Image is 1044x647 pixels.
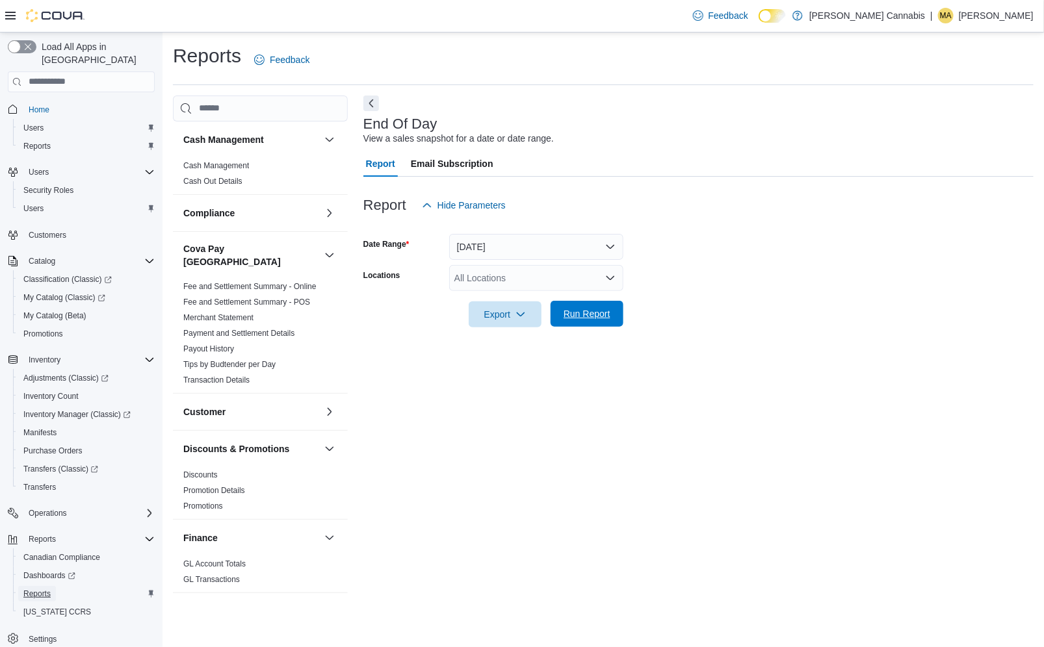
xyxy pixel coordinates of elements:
span: Reports [23,531,155,547]
a: Inventory Manager (Classic) [18,407,136,422]
a: Reports [18,138,56,154]
span: Security Roles [18,183,155,198]
a: Users [18,201,49,216]
div: Discounts & Promotions [173,467,348,519]
p: | [930,8,933,23]
span: Merchant Statement [183,312,254,323]
span: Email Subscription [411,151,493,177]
span: Home [23,101,155,118]
a: Inventory Count [18,388,84,404]
a: Cash Out Details [183,177,242,186]
button: Security Roles [13,181,160,199]
span: Canadian Compliance [23,552,100,563]
span: Report [366,151,395,177]
a: Dashboards [13,566,160,585]
span: Fee and Settlement Summary - POS [183,297,310,307]
span: Promotion Details [183,485,245,496]
a: [US_STATE] CCRS [18,604,96,620]
p: [PERSON_NAME] Cannabis [809,8,925,23]
button: Discounts & Promotions [183,442,319,455]
span: Inventory Count [18,388,155,404]
span: Transfers [18,479,155,495]
a: Promotions [183,501,223,511]
button: Open list of options [605,273,616,283]
span: Canadian Compliance [18,550,155,565]
button: Export [469,301,542,327]
span: Catalog [23,253,155,269]
span: Export [476,301,534,327]
h3: End Of Day [363,116,437,132]
h3: Cash Management [183,133,264,146]
a: Purchase Orders [18,443,88,459]
span: Payment and Settlement Details [183,328,294,338]
h1: Reports [173,43,241,69]
button: Discounts & Promotions [322,441,337,457]
button: Next [363,95,379,111]
span: Settings [23,630,155,646]
button: Inventory [322,603,337,619]
h3: Compliance [183,207,235,220]
label: Date Range [363,239,410,249]
span: Cash Management [183,160,249,171]
button: Run Report [551,301,623,327]
span: Feedback [709,9,748,22]
div: Cash Management [173,158,348,194]
span: Customers [23,227,155,243]
a: GL Account Totals [183,559,246,568]
button: Cova Pay [GEOGRAPHIC_DATA] [183,242,319,268]
img: Cova [26,9,85,22]
button: Hide Parameters [417,192,511,218]
h3: Report [363,197,406,213]
a: Feedback [688,3,753,29]
button: Promotions [13,325,160,343]
button: [DATE] [449,234,623,260]
button: Finance [183,531,319,544]
span: Promotions [183,501,223,511]
a: Transfers [18,479,61,495]
button: Users [13,199,160,218]
a: GL Transactions [183,575,240,584]
a: Payout History [183,344,234,353]
a: Home [23,102,55,118]
a: Manifests [18,425,62,440]
button: Cash Management [183,133,319,146]
span: My Catalog (Beta) [18,308,155,323]
button: Inventory [3,351,160,369]
span: Reports [23,141,51,151]
a: Transfers (Classic) [13,460,160,478]
button: Compliance [322,205,337,221]
p: [PERSON_NAME] [959,8,1034,23]
span: GL Account Totals [183,559,246,569]
button: Cova Pay [GEOGRAPHIC_DATA] [322,247,337,263]
a: Classification (Classic) [18,272,117,287]
span: Dashboards [23,570,75,581]
span: Catalog [29,256,55,266]
button: Customers [3,225,160,244]
span: Inventory Manager (Classic) [23,409,131,420]
h3: Discounts & Promotions [183,442,289,455]
span: Transaction Details [183,375,250,385]
span: Users [18,201,155,216]
button: Finance [322,530,337,546]
a: Tips by Budtender per Day [183,360,276,369]
span: Users [23,203,44,214]
button: Users [3,163,160,181]
a: Discounts [183,470,218,479]
button: Customer [183,405,319,418]
span: Classification (Classic) [23,274,112,285]
span: Manifests [23,427,57,438]
a: Fee and Settlement Summary - POS [183,298,310,307]
span: Users [23,164,155,180]
a: My Catalog (Classic) [13,288,160,307]
span: Purchase Orders [23,446,83,456]
span: Classification (Classic) [18,272,155,287]
span: Inventory Manager (Classic) [18,407,155,422]
span: Reports [18,586,155,602]
span: Transfers (Classic) [18,461,155,477]
span: Operations [23,505,155,521]
a: Transfers (Classic) [18,461,103,477]
a: Classification (Classic) [13,270,160,288]
span: Inventory [29,355,60,365]
button: Home [3,100,160,119]
a: Promotion Details [183,486,245,495]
